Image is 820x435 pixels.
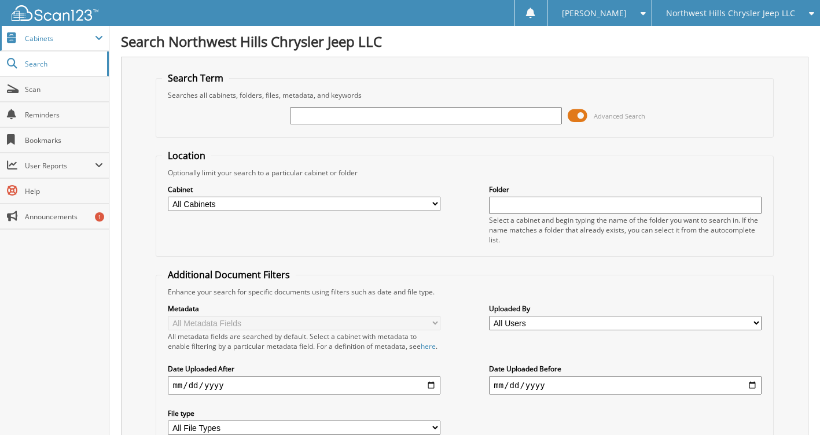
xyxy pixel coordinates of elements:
[168,364,440,374] label: Date Uploaded After
[421,341,436,351] a: here
[162,90,767,100] div: Searches all cabinets, folders, files, metadata, and keywords
[121,32,808,51] h1: Search Northwest Hills Chrysler Jeep LLC
[25,186,103,196] span: Help
[95,212,104,222] div: 1
[489,215,761,245] div: Select a cabinet and begin typing the name of the folder you want to search in. If the name match...
[12,5,98,21] img: scan123-logo-white.svg
[162,268,296,281] legend: Additional Document Filters
[168,331,440,351] div: All metadata fields are searched by default. Select a cabinet with metadata to enable filtering b...
[489,185,761,194] label: Folder
[162,168,767,178] div: Optionally limit your search to a particular cabinet or folder
[594,112,645,120] span: Advanced Search
[25,59,101,69] span: Search
[168,376,440,395] input: start
[168,408,440,418] label: File type
[168,304,440,314] label: Metadata
[489,304,761,314] label: Uploaded By
[25,110,103,120] span: Reminders
[162,72,229,84] legend: Search Term
[162,149,211,162] legend: Location
[168,185,440,194] label: Cabinet
[25,34,95,43] span: Cabinets
[25,212,103,222] span: Announcements
[562,10,627,17] span: [PERSON_NAME]
[489,364,761,374] label: Date Uploaded Before
[666,10,795,17] span: Northwest Hills Chrysler Jeep LLC
[162,287,767,297] div: Enhance your search for specific documents using filters such as date and file type.
[25,84,103,94] span: Scan
[489,376,761,395] input: end
[25,135,103,145] span: Bookmarks
[25,161,95,171] span: User Reports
